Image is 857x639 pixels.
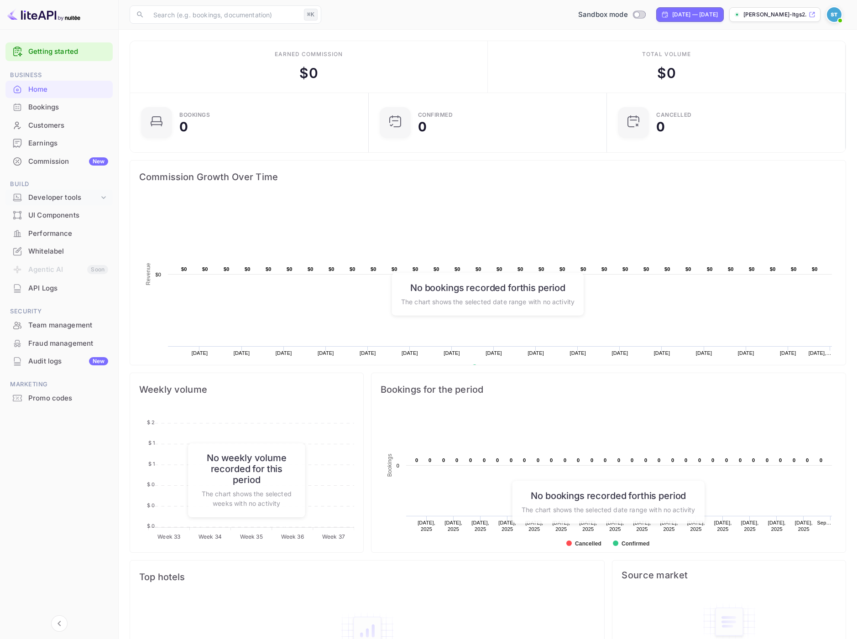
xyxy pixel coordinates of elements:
[523,457,526,463] text: 0
[481,364,504,371] text: Revenue
[179,112,210,118] div: Bookings
[145,263,152,285] text: Revenue
[155,272,161,277] text: $0
[275,50,342,58] div: Earned commission
[401,296,575,306] p: The chart shows the selected date range with no activity
[768,520,785,532] text: [DATE], 2025
[5,353,113,370] div: Audit logsNew
[179,120,188,133] div: 0
[308,266,314,272] text: $0
[671,457,674,463] text: 0
[580,266,586,272] text: $0
[714,520,732,532] text: [DATE], 2025
[28,320,108,331] div: Team management
[622,266,628,272] text: $0
[517,266,523,272] text: $0
[28,210,108,221] div: UI Components
[469,457,472,463] text: 0
[498,520,516,532] text: [DATE], 2025
[658,457,660,463] text: 0
[281,533,304,540] tspan: Week 36
[287,266,293,272] text: $0
[139,570,595,584] span: Top hotels
[575,10,649,20] div: Switch to Production mode
[766,457,768,463] text: 0
[148,440,155,446] tspan: $ 1
[147,481,155,488] tspan: $ 0
[5,225,113,242] a: Performance
[664,266,670,272] text: $0
[28,393,108,404] div: Promo codes
[5,42,113,61] div: Getting started
[5,390,113,406] a: Promo codes
[5,179,113,189] span: Build
[749,266,755,272] text: $0
[28,84,108,95] div: Home
[791,266,797,272] text: $0
[604,457,606,463] text: 0
[428,457,431,463] text: 0
[28,246,108,257] div: Whitelabel
[5,335,113,352] a: Fraud management
[51,615,68,632] button: Collapse navigation
[444,350,460,356] text: [DATE]
[510,457,512,463] text: 0
[455,457,458,463] text: 0
[418,120,427,133] div: 0
[147,419,155,426] tspan: $ 2
[329,266,334,272] text: $0
[276,350,292,356] text: [DATE]
[486,350,502,356] text: [DATE]
[5,99,113,115] a: Bookings
[741,520,758,532] text: [DATE], 2025
[496,266,502,272] text: $0
[202,266,208,272] text: $0
[418,112,453,118] div: Confirmed
[622,570,836,581] span: Source market
[147,523,155,529] tspan: $ 0
[192,350,208,356] text: [DATE]
[685,266,691,272] text: $0
[5,207,113,223] a: UI Components
[5,225,113,243] div: Performance
[371,266,376,272] text: $0
[322,533,345,540] tspan: Week 37
[7,7,80,22] img: LiteAPI logo
[28,283,108,294] div: API Logs
[5,81,113,98] a: Home
[199,533,222,540] tspan: Week 34
[444,520,462,532] text: [DATE], 2025
[656,112,692,118] div: CANCELLED
[631,457,633,463] text: 0
[5,280,113,296] a: API Logs
[381,382,836,397] span: Bookings for the period
[817,520,831,525] text: Sep…
[738,350,754,356] text: [DATE]
[5,81,113,99] div: Home
[5,153,113,171] div: CommissionNew
[496,457,499,463] text: 0
[5,379,113,390] span: Marketing
[28,156,108,167] div: Commission
[656,120,665,133] div: 0
[28,356,108,367] div: Audit logs
[739,457,742,463] text: 0
[5,390,113,407] div: Promo codes
[537,457,539,463] text: 0
[415,457,418,463] text: 0
[401,282,575,293] h6: No bookings recorded for this period
[806,457,809,463] text: 0
[139,170,836,184] span: Commission Growth Over Time
[418,520,435,532] text: [DATE], 2025
[147,502,155,509] tspan: $ 0
[5,135,113,152] div: Earnings
[5,153,113,170] a: CommissionNew
[644,457,647,463] text: 0
[654,350,670,356] text: [DATE]
[387,454,393,477] text: Bookings
[795,520,813,532] text: [DATE], 2025
[413,266,418,272] text: $0
[5,207,113,224] div: UI Components
[304,9,318,21] div: ⌘K
[522,490,695,501] h6: No bookings recorded for this period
